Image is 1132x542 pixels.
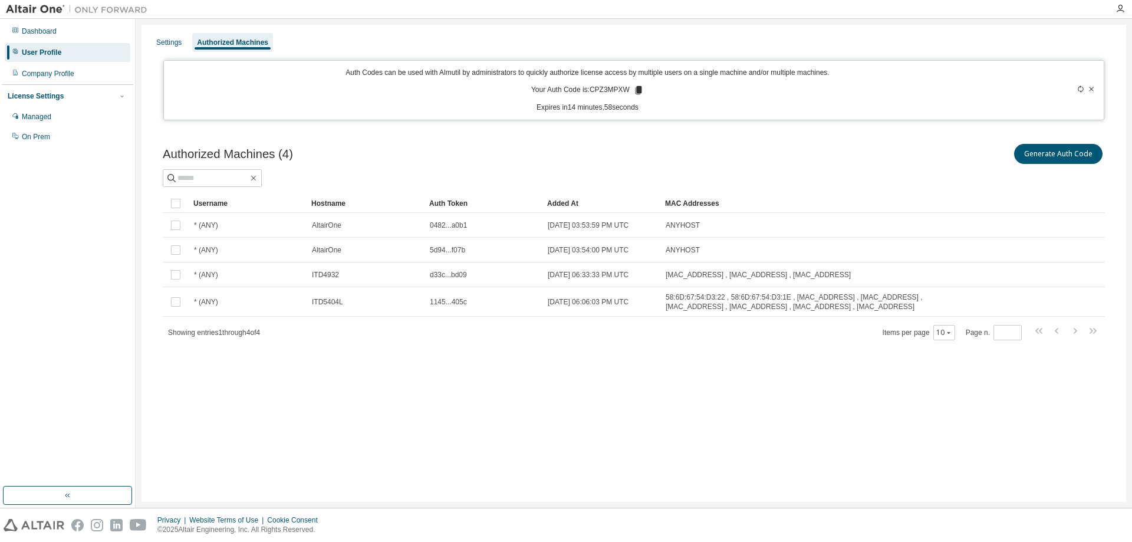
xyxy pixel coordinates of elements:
[71,519,84,531] img: facebook.svg
[163,147,293,161] span: Authorized Machines (4)
[966,325,1022,340] span: Page n.
[548,270,628,280] span: [DATE] 06:33:33 PM UTC
[193,194,302,213] div: Username
[936,328,952,337] button: 10
[430,221,467,230] span: 0482...a0b1
[548,245,628,255] span: [DATE] 03:54:00 PM UTC
[312,297,343,307] span: ITD5404L
[194,221,218,230] span: * (ANY)
[194,270,218,280] span: * (ANY)
[666,270,851,280] span: [MAC_ADDRESS] , [MAC_ADDRESS] , [MAC_ADDRESS]
[91,519,103,531] img: instagram.svg
[22,27,57,36] div: Dashboard
[4,519,64,531] img: altair_logo.svg
[666,221,700,230] span: ANYHOST
[665,194,981,213] div: MAC Addresses
[312,221,341,230] span: AltairOne
[548,297,628,307] span: [DATE] 06:06:03 PM UTC
[429,194,538,213] div: Auth Token
[547,194,656,213] div: Added At
[430,270,467,280] span: d33c...bd09
[171,68,1005,78] p: Auth Codes can be used with Almutil by administrators to quickly authorize license access by mult...
[430,297,467,307] span: 1145...405c
[531,85,644,96] p: Your Auth Code is: CPZ3MPXW
[157,525,325,535] p: © 2025 Altair Engineering, Inc. All Rights Reserved.
[312,270,339,280] span: ITD4932
[130,519,147,531] img: youtube.svg
[22,48,61,57] div: User Profile
[312,245,341,255] span: AltairOne
[189,515,267,525] div: Website Terms of Use
[22,132,50,142] div: On Prem
[157,515,189,525] div: Privacy
[267,515,324,525] div: Cookie Consent
[194,297,218,307] span: * (ANY)
[22,112,51,121] div: Managed
[1014,144,1103,164] button: Generate Auth Code
[666,293,980,311] span: 58:6D:67:54:D3:22 , 58:6D:67:54:D3:1E , [MAC_ADDRESS] , [MAC_ADDRESS] , [MAC_ADDRESS] , [MAC_ADDR...
[110,519,123,531] img: linkedin.svg
[311,194,420,213] div: Hostname
[8,91,64,101] div: License Settings
[171,103,1005,113] p: Expires in 14 minutes, 58 seconds
[197,38,268,47] div: Authorized Machines
[666,245,700,255] span: ANYHOST
[168,329,260,337] span: Showing entries 1 through 4 of 4
[194,245,218,255] span: * (ANY)
[6,4,153,15] img: Altair One
[883,325,955,340] span: Items per page
[156,38,182,47] div: Settings
[430,245,465,255] span: 5d94...f07b
[548,221,628,230] span: [DATE] 03:53:59 PM UTC
[22,69,74,78] div: Company Profile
